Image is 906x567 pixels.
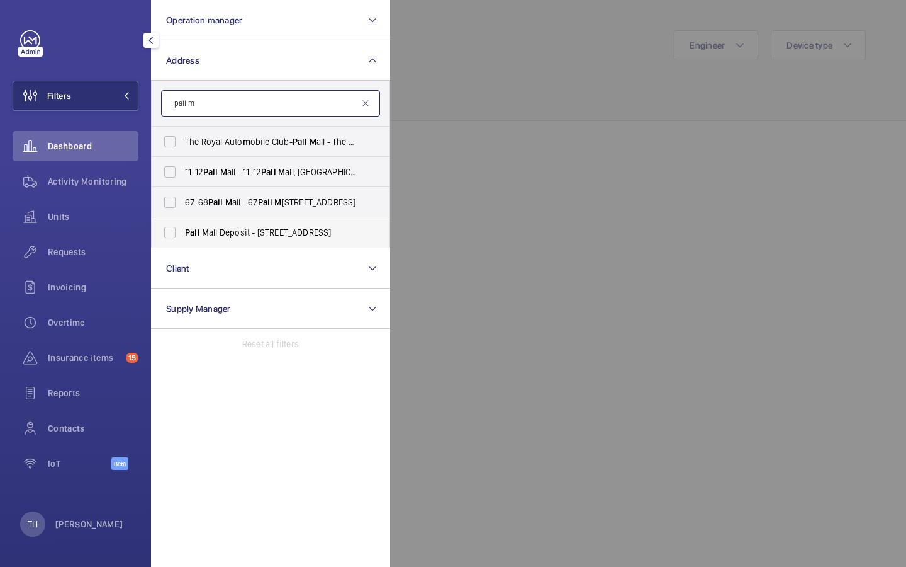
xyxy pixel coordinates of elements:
span: Filters [47,89,71,102]
button: Filters [13,81,138,111]
span: Overtime [48,316,138,329]
p: TH [28,518,38,530]
span: 15 [126,353,138,363]
span: IoT [48,457,111,470]
span: Dashboard [48,140,138,152]
p: [PERSON_NAME] [55,518,123,530]
span: Reports [48,387,138,399]
span: Activity Monitoring [48,175,138,188]
span: Beta [111,457,128,470]
span: Invoicing [48,281,138,294]
span: Insurance items [48,352,121,364]
span: Contacts [48,422,138,435]
span: Requests [48,246,138,258]
span: Units [48,210,138,223]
